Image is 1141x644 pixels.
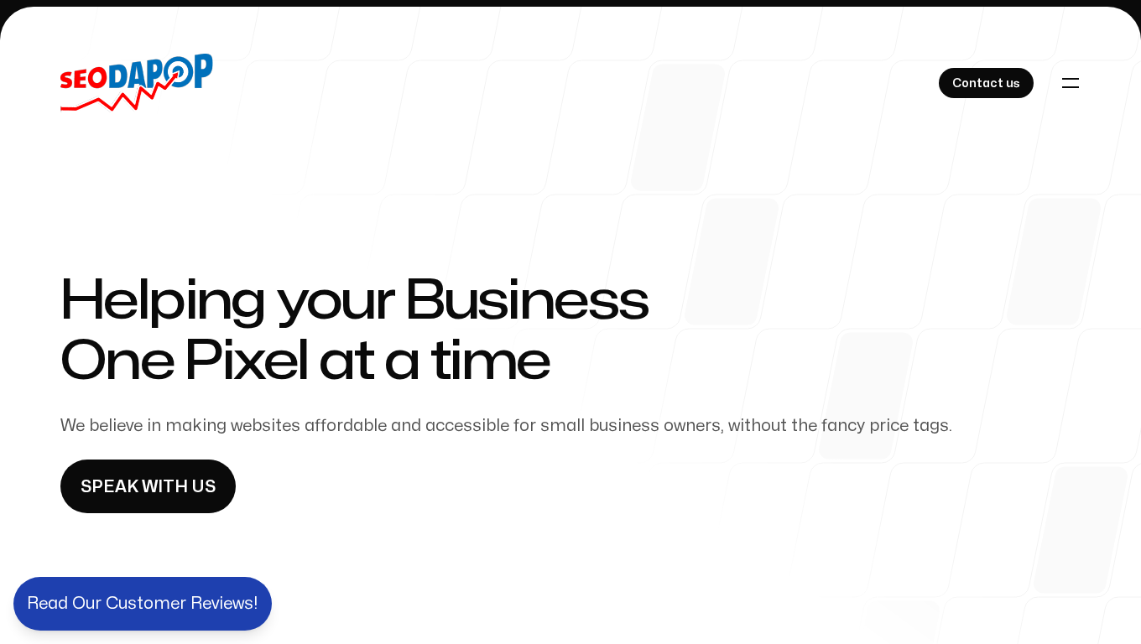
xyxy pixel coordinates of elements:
[60,54,213,112] a: Home
[60,54,213,112] img: Seodapop Logo
[1052,65,1089,101] button: Toggle navigation
[13,577,272,631] button: Read Our Customer Reviews!
[81,474,216,501] span: SPEAK WITH US
[60,460,236,513] a: SPEAK WITH US
[939,68,1034,98] a: Contact us
[60,413,1081,439] p: We believe in making websites affordable and accessible for small business owners, without the fa...
[952,74,1020,94] span: Contact us
[60,272,1081,392] h1: Helping your Business One Pixel at a time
